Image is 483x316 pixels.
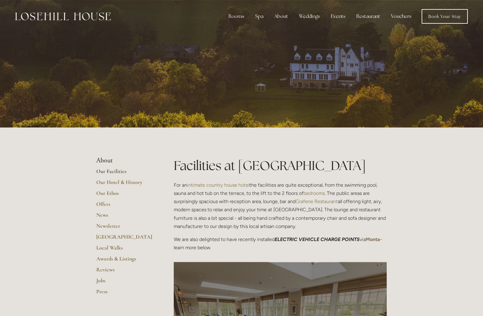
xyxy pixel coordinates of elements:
[96,255,154,266] a: Awards & Listings
[15,12,111,20] img: Losehill House
[187,182,249,188] a: intimate country house hotel
[96,277,154,288] a: Jobs
[174,181,387,230] p: For an the facilities are quite exceptional, from the swimming pool, sauna and hot tub on the ter...
[96,157,154,165] li: About
[386,10,416,22] a: Vouchers
[296,199,338,204] a: Grafene Restaurant
[96,223,154,233] a: Newsletter
[96,212,154,223] a: News
[269,10,293,22] div: About
[303,190,325,196] a: bedrooms
[96,233,154,244] a: [GEOGRAPHIC_DATA]
[351,10,385,22] div: Restaurant
[96,168,154,179] a: Our Facilities
[174,157,387,175] h1: Facilities at [GEOGRAPHIC_DATA]
[224,10,249,22] div: Rooms
[326,10,350,22] div: Events
[366,236,380,242] a: Monta
[96,288,154,299] a: Press
[275,236,360,242] em: ELECTRIC VEHICLE CHARGE POINTS
[96,179,154,190] a: Our Hotel & History
[250,10,268,22] div: Spa
[174,235,387,252] p: We are also delighted to have recently installed via - learn more below.
[96,201,154,212] a: Offers
[96,244,154,255] a: Local Walks
[294,10,325,22] div: Weddings
[422,9,468,24] a: Book Your Stay
[96,266,154,277] a: Reviews
[96,190,154,201] a: Our Ethos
